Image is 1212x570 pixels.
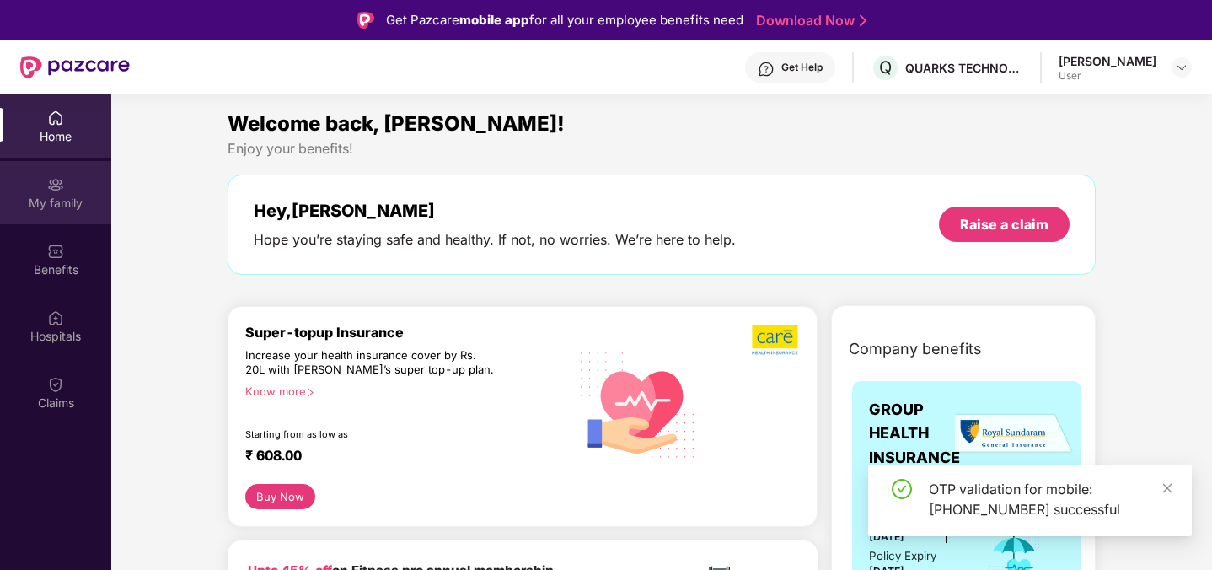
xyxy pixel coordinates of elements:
[781,61,823,74] div: Get Help
[47,376,64,393] img: svg+xml;base64,PHN2ZyBpZD0iQ2xhaW0iIHhtbG5zPSJodHRwOi8vd3d3LnczLm9yZy8yMDAwL3N2ZyIgd2lkdGg9IjIwIi...
[20,56,130,78] img: New Pazcare Logo
[245,428,497,440] div: Starting from as low as
[47,243,64,260] img: svg+xml;base64,PHN2ZyBpZD0iQmVuZWZpdHMiIHhtbG5zPSJodHRwOi8vd3d3LnczLm9yZy8yMDAwL3N2ZyIgd2lkdGg9Ij...
[47,309,64,326] img: svg+xml;base64,PHN2ZyBpZD0iSG9zcGl0YWxzIiB4bWxucz0iaHR0cDovL3d3dy53My5vcmcvMjAwMC9zdmciIHdpZHRoPS...
[357,12,374,29] img: Logo
[47,176,64,193] img: svg+xml;base64,PHN2ZyB3aWR0aD0iMjAiIGhlaWdodD0iMjAiIHZpZXdCb3g9IjAgMCAyMCAyMCIgZmlsbD0ibm9uZSIgeG...
[228,140,1097,158] div: Enjoy your benefits!
[929,479,1172,519] div: OTP validation for mobile: [PHONE_NUMBER] successful
[245,324,569,341] div: Super-topup Insurance
[892,479,912,499] span: check-circle
[228,111,565,136] span: Welcome back, [PERSON_NAME]!
[1175,61,1188,74] img: svg+xml;base64,PHN2ZyBpZD0iRHJvcGRvd24tMzJ4MzIiIHhtbG5zPSJodHRwOi8vd3d3LnczLm9yZy8yMDAwL3N2ZyIgd2...
[860,12,866,30] img: Stroke
[245,348,496,378] div: Increase your health insurance cover by Rs. 20L with [PERSON_NAME]’s super top-up plan.
[459,12,529,28] strong: mobile app
[569,333,708,474] img: svg+xml;base64,PHN2ZyB4bWxucz0iaHR0cDovL3d3dy53My5vcmcvMjAwMC9zdmciIHhtbG5zOnhsaW5rPSJodHRwOi8vd3...
[1161,482,1173,494] span: close
[869,398,964,470] span: GROUP HEALTH INSURANCE
[960,215,1048,234] div: Raise a claim
[905,60,1023,76] div: QUARKS TECHNOSOFT
[1059,53,1156,69] div: [PERSON_NAME]
[254,231,736,249] div: Hope you’re staying safe and healthy. If not, no worries. We’re here to help.
[756,12,861,30] a: Download Now
[879,57,892,78] span: Q
[245,484,315,509] button: Buy Now
[752,324,800,356] img: b5dec4f62d2307b9de63beb79f102df3.png
[758,61,775,78] img: svg+xml;base64,PHN2ZyBpZD0iSGVscC0zMngzMiIgeG1sbnM9Imh0dHA6Ly93d3cudzMub3JnLzIwMDAvc3ZnIiB3aWR0aD...
[386,10,743,30] div: Get Pazcare for all your employee benefits need
[869,547,936,565] div: Policy Expiry
[306,388,315,397] span: right
[1059,69,1156,83] div: User
[245,384,559,396] div: Know more
[254,201,736,221] div: Hey, [PERSON_NAME]
[849,337,982,361] span: Company benefits
[47,110,64,126] img: svg+xml;base64,PHN2ZyBpZD0iSG9tZSIgeG1sbnM9Imh0dHA6Ly93d3cudzMub3JnLzIwMDAvc3ZnIiB3aWR0aD0iMjAiIG...
[245,447,552,467] div: ₹ 608.00
[955,413,1073,454] img: insurerLogo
